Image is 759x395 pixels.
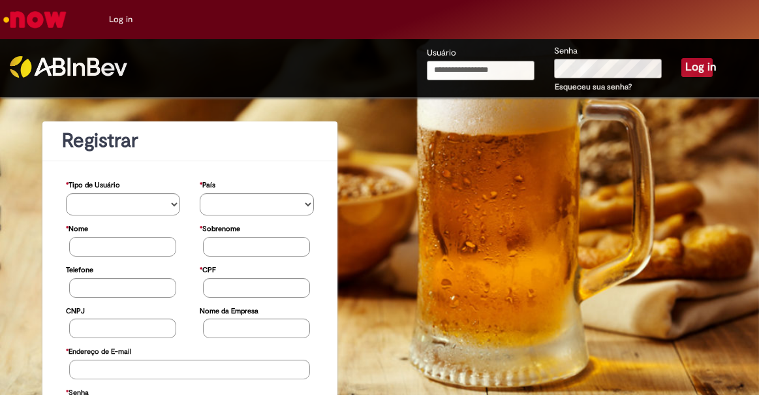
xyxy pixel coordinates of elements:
[681,58,713,76] button: Log in
[1,7,69,33] img: ServiceNow
[554,45,578,57] label: Senha
[427,47,456,59] label: Usuário
[200,259,216,278] label: CPF
[66,300,85,319] label: CNPJ
[66,218,88,237] label: Nome
[62,130,318,151] h1: Registrar
[66,174,120,193] label: Tipo de Usuário
[66,259,93,278] label: Telefone
[66,341,131,360] label: Endereço de E-mail
[200,218,240,237] label: Sobrenome
[200,174,215,193] label: País
[10,56,127,78] img: ABInbev-white.png
[555,82,632,92] a: Esqueceu sua senha?
[200,300,258,319] label: Nome da Empresa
